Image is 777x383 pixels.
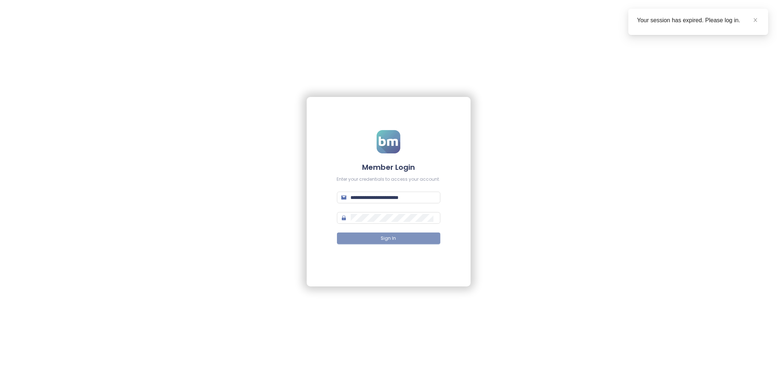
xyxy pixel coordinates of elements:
[753,17,758,23] span: close
[377,130,400,153] img: logo
[341,215,346,220] span: lock
[337,176,440,183] div: Enter your credentials to access your account.
[637,16,760,25] div: Your session has expired. Please log in.
[341,195,346,200] span: mail
[337,232,440,244] button: Sign In
[337,162,440,172] h4: Member Login
[381,235,396,242] span: Sign In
